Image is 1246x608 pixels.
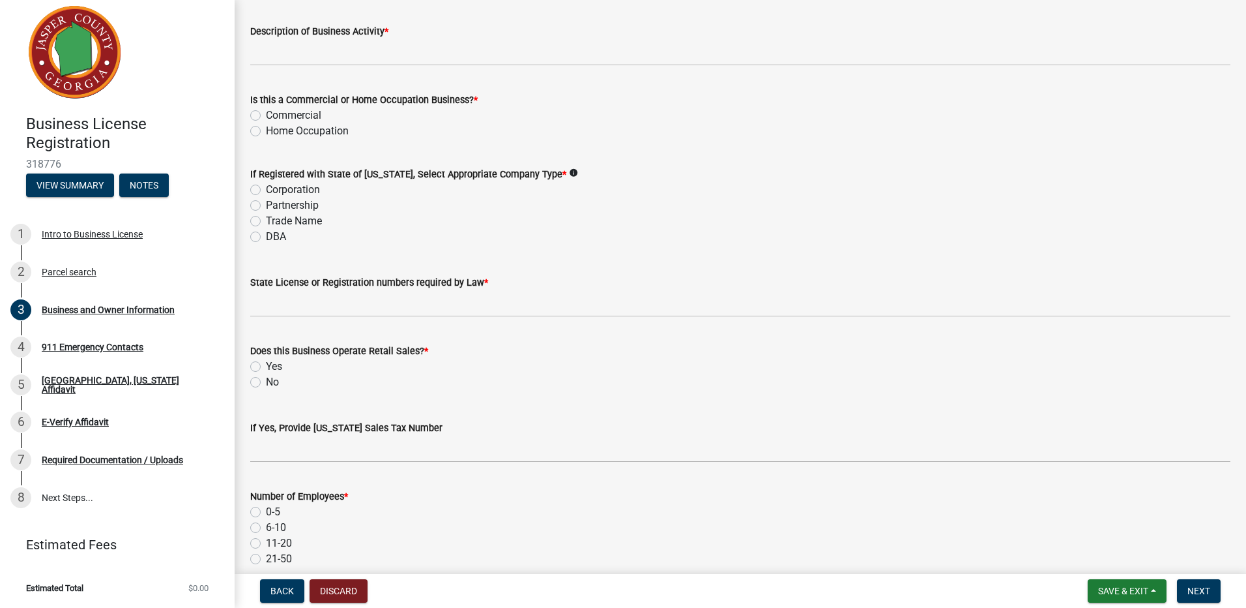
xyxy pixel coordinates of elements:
label: If Registered with State of [US_STATE], Select Appropriate Company Type [250,170,566,179]
label: Corporation [266,182,320,198]
label: 6-10 [266,520,286,536]
div: 7 [10,449,31,470]
div: 4 [10,337,31,357]
span: Back [270,586,294,596]
label: 51-100 [266,567,298,583]
div: Intro to Business License [42,230,143,239]
label: If Yes, Provide [US_STATE] Sales Tax Number [250,424,442,433]
div: 3 [10,299,31,320]
i: info [569,168,578,177]
button: View Summary [26,174,114,197]
div: 6 [10,412,31,433]
span: $0.00 [188,584,209,592]
label: Is this a Commercial or Home Occupation Business? [250,96,478,105]
button: Next [1177,579,1221,603]
button: Discard [310,579,368,603]
span: 318776 [26,158,209,170]
div: [GEOGRAPHIC_DATA], [US_STATE] Affidavit [42,376,214,394]
label: DBA [266,229,286,245]
button: Save & Exit [1088,579,1166,603]
div: E-Verify Affidavit [42,418,109,427]
label: No [266,374,279,390]
button: Notes [119,174,169,197]
div: 2 [10,262,31,282]
div: Business and Owner Information [42,305,175,314]
div: 5 [10,374,31,395]
label: Yes [266,359,282,374]
div: 8 [10,487,31,508]
div: Required Documentation / Uploads [42,455,183,464]
label: 11-20 [266,536,292,551]
label: Home Occupation [266,123,349,139]
div: Parcel search [42,267,96,277]
label: Partnership [266,198,319,213]
div: 1 [10,224,31,245]
label: Description of Business Activity [250,27,388,37]
label: Does this Business Operate Retail Sales? [250,347,428,356]
label: 0-5 [266,504,280,520]
label: Commercial [266,108,321,123]
button: Back [260,579,304,603]
div: 911 Emergency Contacts [42,342,143,352]
img: Jasper County, Georgia [26,3,124,101]
h4: Business License Registration [26,115,224,153]
wm-modal-confirm: Summary [26,181,114,191]
label: Trade Name [266,213,322,229]
span: Estimated Total [26,584,83,592]
wm-modal-confirm: Notes [119,181,169,191]
a: Estimated Fees [10,532,214,558]
label: 21-50 [266,551,292,567]
label: State License or Registration numbers required by Law [250,279,488,288]
span: Save & Exit [1098,586,1148,596]
label: Number of Employees [250,493,348,502]
span: Next [1187,586,1210,596]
